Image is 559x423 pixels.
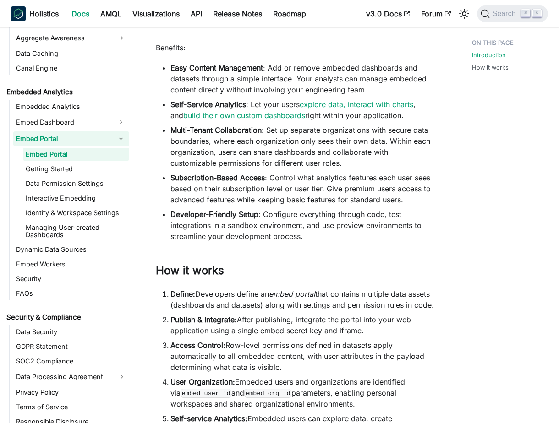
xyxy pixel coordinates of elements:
[13,386,129,399] a: Privacy Policy
[170,63,263,72] strong: Easy Content Management
[170,315,237,324] strong: Publish & Integrate:
[170,99,435,121] li: : Let your users , and right within your application.
[244,389,291,398] code: embed_org_id
[11,6,59,21] a: HolisticsHolistics
[156,42,435,53] p: Benefits:
[23,221,129,241] a: Managing User-created Dashboards
[13,115,113,130] a: Embed Dashboard
[183,111,305,120] a: build their own custom dashboards
[472,51,506,60] a: Introduction
[4,311,129,324] a: Security & Compliance
[490,10,521,18] span: Search
[457,6,471,21] button: Switch between dark and light mode (currently light mode)
[156,264,435,281] h2: How it works
[95,6,127,21] a: AMQL
[170,125,262,135] strong: Multi-Tenant Collaboration
[185,6,208,21] a: API
[170,414,247,423] strong: Self-service Analytics:
[127,6,185,21] a: Visualizations
[13,325,129,338] a: Data Security
[170,288,435,310] li: Developers define an that contains multiple data assets (dashboards and datasets) along with sett...
[13,272,129,285] a: Security
[13,131,113,146] a: Embed Portal
[300,100,413,109] a: explore data, interact with charts
[170,172,435,205] li: : Control what analytics features each user sees based on their subscription level or user tier. ...
[113,131,129,146] button: Collapse sidebar category 'Embed Portal'
[23,148,129,161] a: Embed Portal
[13,62,129,75] a: Canal Engine
[361,6,416,21] a: v3.0 Docs
[4,86,129,98] a: Embedded Analytics
[170,340,435,373] li: Row-level permissions defined in datasets apply automatically to all embedded content, with user ...
[268,6,312,21] a: Roadmap
[23,206,129,219] a: Identity & Workspace Settings
[170,173,265,182] strong: Subscription-Based Access
[170,289,195,298] strong: Define:
[170,209,435,242] li: : Configure everything through code, test integrations in a sandbox environment, and use preview ...
[170,125,435,168] li: : Set up separate organizations with secure data boundaries, where each organization only sees th...
[29,8,59,19] b: Holistics
[13,401,129,413] a: Terms of Service
[13,31,129,45] a: Aggregate Awareness
[66,6,95,21] a: Docs
[170,341,225,350] strong: Access Control:
[13,369,129,384] a: Data Processing Agreement
[170,376,435,409] li: Embedded users and organizations are identified via and parameters, enabling personal workspaces ...
[113,115,129,130] button: Expand sidebar category 'Embed Dashboard'
[23,177,129,190] a: Data Permission Settings
[23,192,129,205] a: Interactive Embedding
[181,389,231,398] code: embed_user_id
[13,100,129,113] a: Embedded Analytics
[170,62,435,95] li: : Add or remove embedded dashboards and datasets through a simple interface. Your analysts can ma...
[170,210,258,219] strong: Developer-Friendly Setup
[269,289,315,298] em: embed portal
[13,355,129,368] a: SOC2 Compliance
[13,340,129,353] a: GDPR Statement
[532,9,542,17] kbd: K
[416,6,456,21] a: Forum
[23,163,129,175] a: Getting Started
[208,6,268,21] a: Release Notes
[170,314,435,336] li: After publishing, integrate the portal into your web application using a single embed secret key ...
[13,258,129,271] a: Embed Workers
[13,287,129,300] a: FAQs
[11,6,26,21] img: Holistics
[477,5,548,22] button: Search (Command+K)
[521,9,530,17] kbd: ⌘
[13,243,129,256] a: Dynamic Data Sources
[170,377,235,386] strong: User Organization:
[472,63,509,72] a: How it works
[170,100,246,109] strong: Self-Service Analytics
[13,47,129,60] a: Data Caching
